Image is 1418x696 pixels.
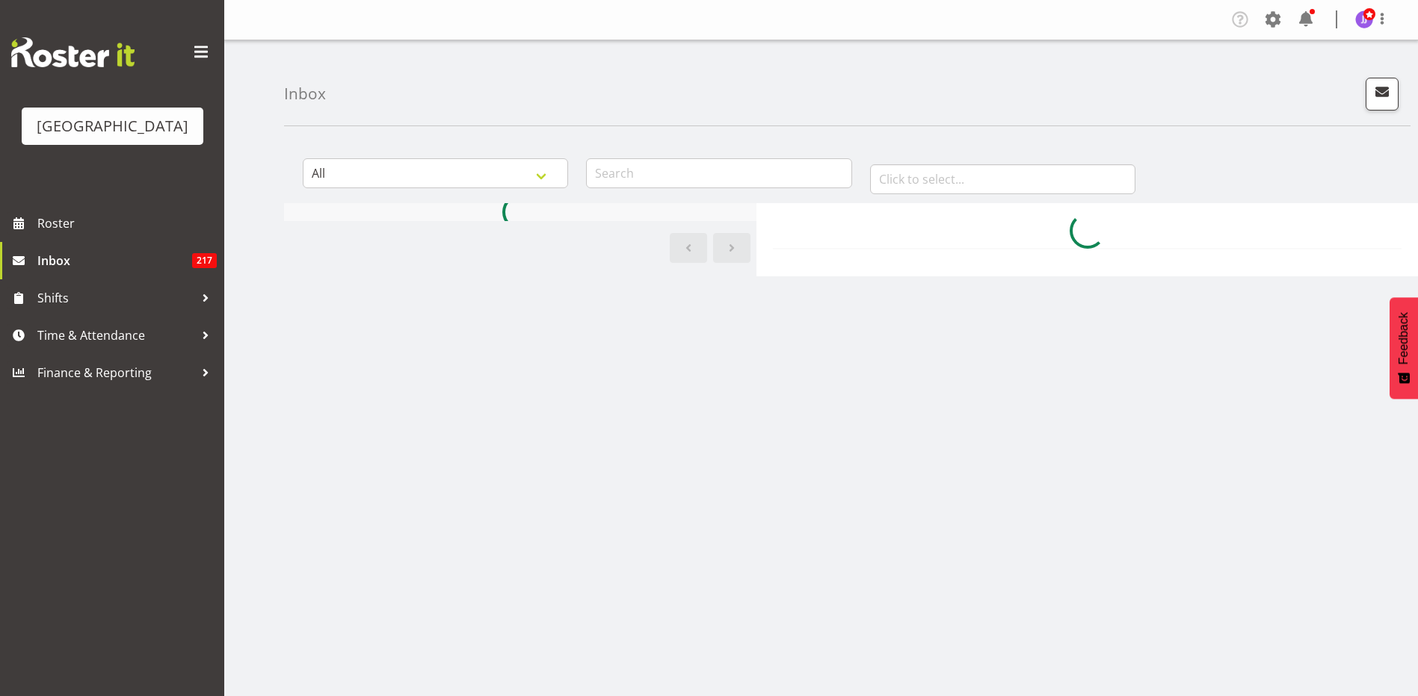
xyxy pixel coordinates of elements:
[1390,297,1418,399] button: Feedback - Show survey
[670,233,707,263] a: Previous page
[37,212,217,234] span: Roster
[37,324,194,347] span: Time & Attendance
[37,249,192,272] span: Inbox
[11,37,135,67] img: Rosterit website logo
[586,158,851,188] input: Search
[870,164,1135,194] input: Click to select...
[284,85,326,102] h4: Inbox
[37,361,194,384] span: Finance & Reporting
[1355,10,1373,28] img: jade-johnson1105.jpg
[37,287,194,309] span: Shifts
[1397,312,1411,364] span: Feedback
[713,233,750,263] a: Next page
[192,253,217,268] span: 217
[37,115,188,137] div: [GEOGRAPHIC_DATA]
